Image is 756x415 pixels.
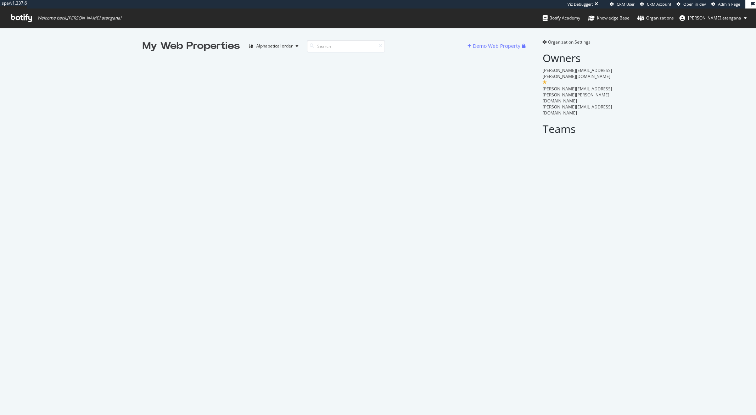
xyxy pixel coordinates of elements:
span: CRM Account [647,1,671,7]
button: Demo Web Property [467,40,522,52]
span: Open in dev [683,1,706,7]
a: Knowledge Base [588,9,629,28]
button: [PERSON_NAME].atangana [674,12,752,24]
a: Open in dev [677,1,706,7]
span: [PERSON_NAME][EMAIL_ADDRESS][PERSON_NAME][PERSON_NAME][DOMAIN_NAME] [543,86,612,104]
div: Alphabetical order [256,44,293,48]
button: Alphabetical order [246,40,301,52]
a: Botify Academy [543,9,580,28]
a: Organizations [637,9,674,28]
div: Botify Academy [543,15,580,22]
div: Organizations [637,15,674,22]
a: Admin Page [711,1,740,7]
h2: Owners [543,52,614,64]
span: [PERSON_NAME][EMAIL_ADDRESS][DOMAIN_NAME] [543,104,612,116]
span: [PERSON_NAME][EMAIL_ADDRESS][PERSON_NAME][DOMAIN_NAME] [543,67,612,79]
div: Viz Debugger: [567,1,593,7]
span: Organization Settings [548,39,590,45]
span: CRM User [617,1,635,7]
h2: Teams [543,123,614,135]
span: renaud.atangana [688,15,741,21]
a: Demo Web Property [467,43,522,49]
div: My Web Properties [142,39,240,53]
a: CRM User [610,1,635,7]
div: Knowledge Base [588,15,629,22]
a: CRM Account [640,1,671,7]
span: Admin Page [718,1,740,7]
input: Search [307,40,385,52]
span: Welcome back, [PERSON_NAME].atangana ! [37,15,121,21]
div: Demo Web Property [473,43,520,50]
